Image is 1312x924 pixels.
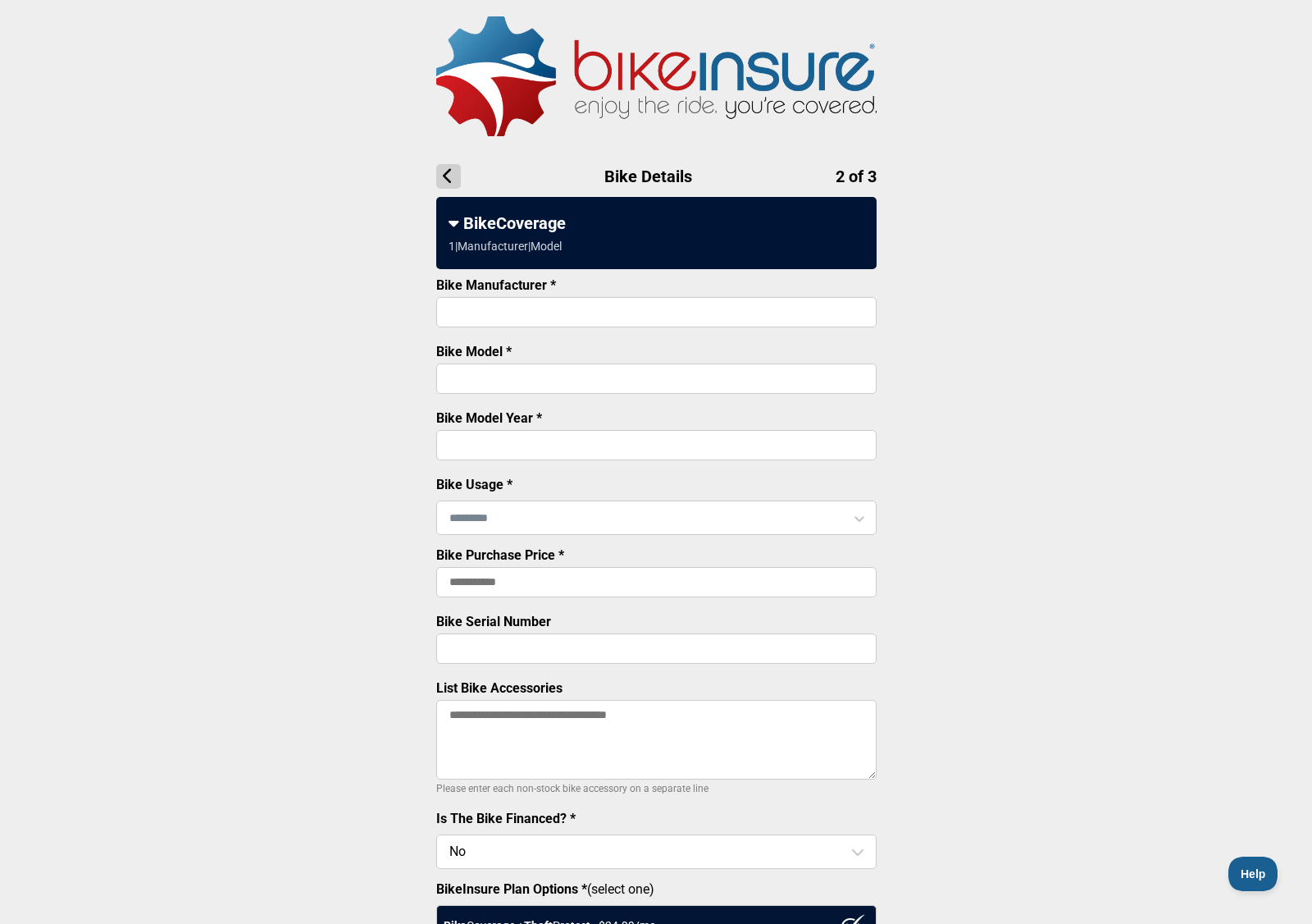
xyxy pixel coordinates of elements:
label: List Bike Accessories [436,680,563,696]
label: Bike Serial Number [436,614,551,629]
label: Is The Bike Financed? * [436,811,576,826]
label: Bike Model Year * [436,410,542,426]
label: Bike Model * [436,344,512,359]
label: (select one) [436,881,877,897]
label: Bike Purchase Price * [436,547,564,563]
p: Please enter each non-stock bike accessory on a separate line [436,779,877,798]
strong: BikeInsure Plan Options * [436,881,587,897]
label: Bike Manufacturer * [436,277,556,293]
h1: Bike Details [436,164,877,189]
div: BikeCoverage [449,213,864,233]
iframe: Toggle Customer Support [1228,857,1279,891]
div: 1 | Manufacturer | Model [449,240,562,253]
label: Bike Usage * [436,477,512,492]
span: 2 of 3 [836,167,877,186]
